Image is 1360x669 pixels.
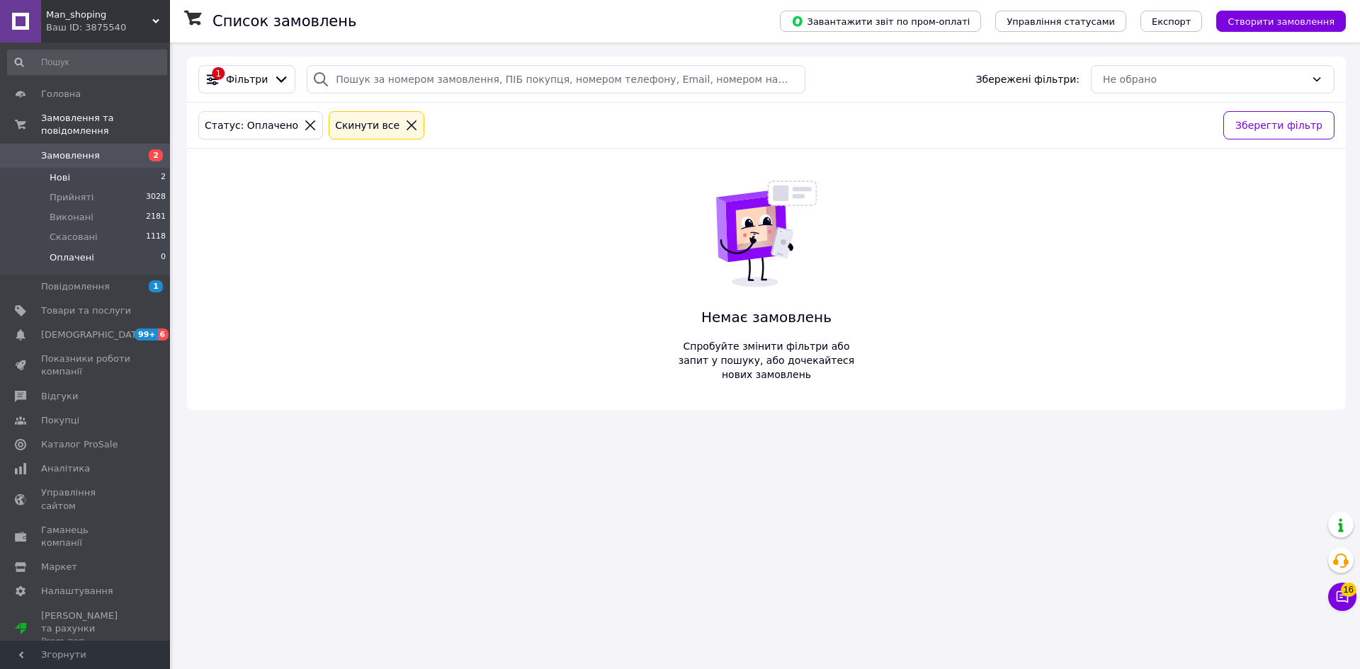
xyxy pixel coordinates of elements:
[1202,15,1346,26] a: Створити замовлення
[41,414,79,427] span: Покупці
[158,328,169,341] span: 6
[41,88,81,101] span: Головна
[41,561,77,573] span: Маркет
[146,231,166,244] span: 1118
[1216,11,1346,32] button: Створити замовлення
[41,486,131,512] span: Управління сайтом
[41,149,100,162] span: Замовлення
[41,585,113,597] span: Налаштування
[46,21,170,34] div: Ваш ID: 3875540
[46,8,152,21] span: Man_shoping
[1328,583,1356,611] button: Чат з покупцем16
[41,635,131,648] div: Prom топ
[135,328,158,341] span: 99+
[1235,118,1322,133] span: Зберегти фільтр
[1103,72,1305,87] div: Не обрано
[212,13,356,30] h1: Список замовлень
[50,191,93,204] span: Прийняті
[149,280,163,292] span: 1
[7,50,167,75] input: Пошук
[332,118,402,133] div: Cкинути все
[146,191,166,204] span: 3028
[41,328,146,341] span: [DEMOGRAPHIC_DATA]
[41,353,131,378] span: Показники роботи компанії
[41,390,78,403] span: Відгуки
[976,72,1079,86] span: Збережені фільтри:
[1152,16,1191,27] span: Експорт
[307,65,805,93] input: Пошук за номером замовлення, ПІБ покупця, номером телефону, Email, номером накладної
[673,339,860,382] span: Спробуйте змінити фільтри або запит у пошуку, або дочекайтеся нових замовлень
[41,112,170,137] span: Замовлення та повідомлення
[161,171,166,184] span: 2
[41,304,131,317] span: Товари та послуги
[995,11,1126,32] button: Управління статусами
[50,251,94,264] span: Оплачені
[149,149,163,161] span: 2
[41,280,110,293] span: Повідомлення
[41,438,118,451] span: Каталог ProSale
[780,11,981,32] button: Завантажити звіт по пром-оплаті
[791,15,970,28] span: Завантажити звіт по пром-оплаті
[41,462,90,475] span: Аналітика
[1007,16,1115,27] span: Управління статусами
[41,524,131,549] span: Гаманець компанії
[1228,16,1334,27] span: Створити замовлення
[1223,111,1334,139] button: Зберегти фільтр
[202,118,301,133] div: Статус: Оплачено
[146,211,166,224] span: 2181
[226,72,268,86] span: Фільтри
[41,610,131,648] span: [PERSON_NAME] та рахунки
[1341,583,1356,597] span: 16
[161,251,166,264] span: 0
[1140,11,1203,32] button: Експорт
[673,307,860,328] span: Немає замовлень
[50,231,98,244] span: Скасовані
[50,171,70,184] span: Нові
[50,211,93,224] span: Виконані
